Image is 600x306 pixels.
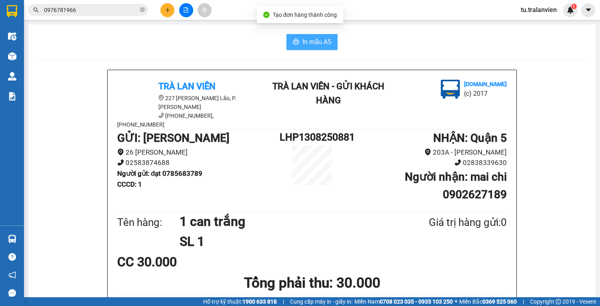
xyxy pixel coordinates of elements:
[117,252,246,272] div: CC 30.000
[67,38,110,48] li: (c) 2017
[117,94,261,111] li: 227 [PERSON_NAME] Lão, P. [PERSON_NAME]
[117,159,124,166] span: phone
[344,147,507,158] li: 203A - [PERSON_NAME]
[180,232,390,252] h1: SL 1
[293,38,299,46] span: printer
[8,72,16,81] img: warehouse-icon
[482,298,517,305] strong: 0369 525 060
[581,3,595,17] button: caret-down
[7,5,17,17] img: logo-vxr
[117,180,142,188] b: CCCD : 1
[459,297,517,306] span: Miền Bắc
[523,297,524,306] span: |
[464,89,507,99] li: (c) 2017
[8,235,16,243] img: warehouse-icon
[160,3,174,17] button: plus
[8,289,16,297] span: message
[87,10,106,29] img: logo.jpg
[67,30,110,37] b: [DOMAIN_NAME]
[10,52,29,89] b: Trà Lan Viên
[180,211,390,232] h1: 1 can trắng
[354,297,453,306] span: Miền Nam
[202,7,207,13] span: aim
[464,81,507,87] b: [DOMAIN_NAME]
[179,3,193,17] button: file-add
[405,170,507,201] b: Người nhận : mai chi 0902627189
[433,131,507,145] b: NHẬN : Quận 5
[585,6,592,14] span: caret-down
[556,299,561,304] span: copyright
[203,297,277,306] span: Hỗ trợ kỹ thuật:
[117,272,507,294] h1: Tổng phải thu: 30.000
[280,129,344,145] h1: LHP1308250881
[117,157,280,168] li: 02583874688
[117,111,261,129] li: [PHONE_NUMBER], [PHONE_NUMBER]
[572,4,575,9] span: 1
[567,6,574,14] img: icon-new-feature
[117,147,280,158] li: 26 [PERSON_NAME]
[514,5,563,15] span: tu.tralanvien
[183,7,189,13] span: file-add
[344,157,507,168] li: 02838339630
[33,7,39,13] span: search
[44,6,138,14] input: Tìm tên, số ĐT hoặc mã đơn
[283,297,284,306] span: |
[198,3,212,17] button: aim
[140,6,145,14] span: close-circle
[286,34,338,50] button: printerIn mẫu A5
[158,95,164,101] span: environment
[8,271,16,279] span: notification
[571,4,577,9] sup: 1
[455,300,457,303] span: ⚪️
[8,32,16,40] img: warehouse-icon
[454,159,461,166] span: phone
[290,297,352,306] span: Cung cấp máy in - giấy in:
[8,253,16,261] span: question-circle
[158,81,216,91] b: Trà Lan Viên
[263,12,270,18] span: check-circle
[8,52,16,60] img: warehouse-icon
[49,12,79,91] b: Trà Lan Viên - Gửi khách hàng
[8,92,16,101] img: solution-icon
[117,80,157,120] img: logo.jpg
[165,7,170,13] span: plus
[140,7,145,12] span: close-circle
[273,12,337,18] span: Tạo đơn hàng thành công
[242,298,277,305] strong: 1900 633 818
[158,113,164,118] span: phone
[117,169,202,177] b: Người gửi : đạt 0785683789
[380,298,453,305] strong: 0708 023 035 - 0935 103 250
[272,81,384,105] b: Trà Lan Viên - Gửi khách hàng
[117,149,124,155] span: environment
[302,37,331,47] span: In mẫu A5
[117,214,180,231] div: Tên hàng:
[390,214,507,231] div: Giá trị hàng gửi: 0
[117,131,230,145] b: GỬI : [PERSON_NAME]
[424,149,431,155] span: environment
[441,80,460,99] img: logo.jpg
